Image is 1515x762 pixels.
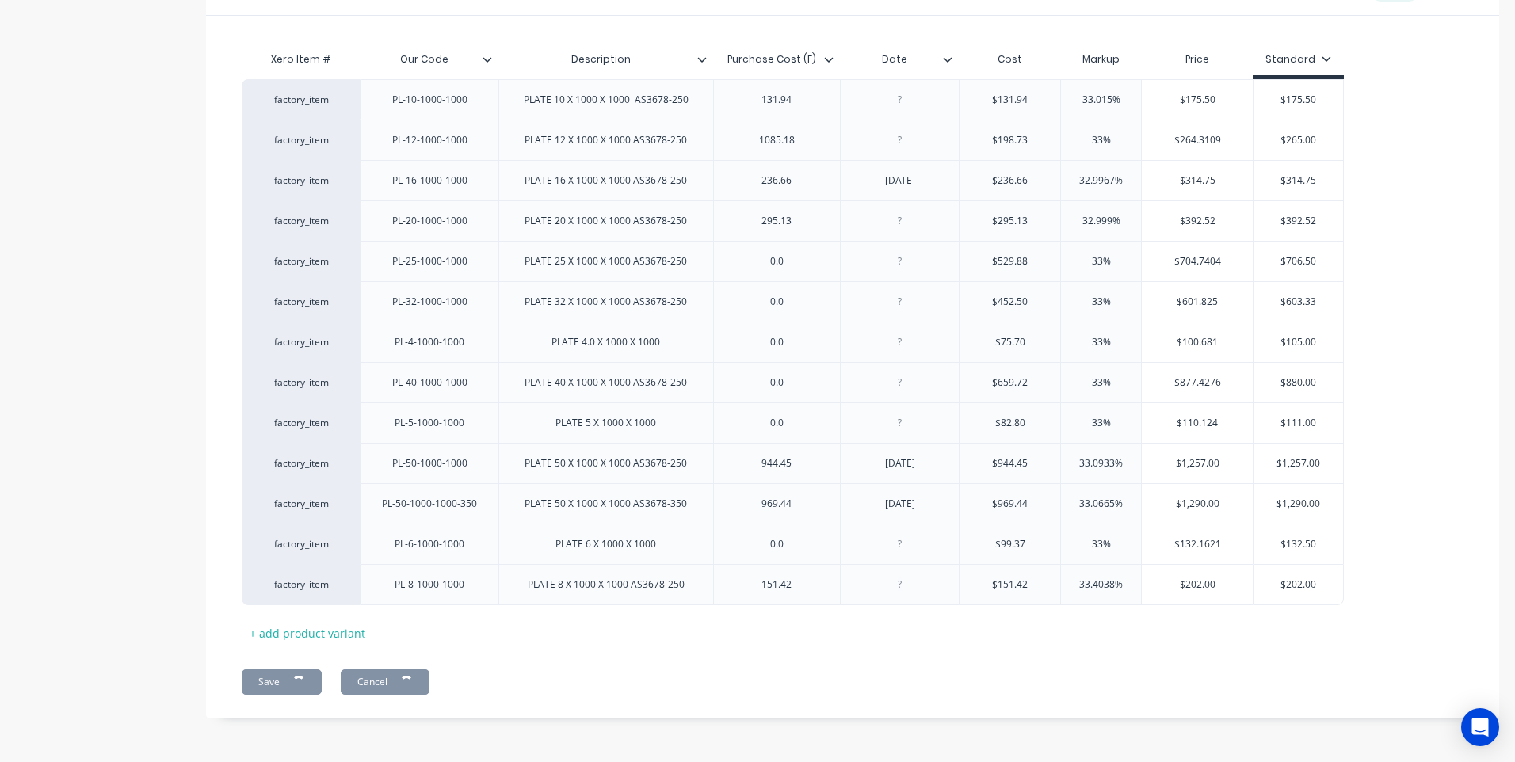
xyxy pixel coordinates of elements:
div: factory_itemPL-20-1000-1000PLATE 20 X 1000 X 1000 AS3678-250295.13$295.1332.999%$392.52$392.52 [242,200,1344,241]
div: Markup [1060,44,1141,75]
div: $392.52 [1142,201,1253,241]
div: factory_item [258,93,345,107]
div: $82.80 [960,403,1060,443]
div: $202.00 [1142,565,1253,604]
div: $131.94 [960,80,1060,120]
div: $132.1621 [1142,524,1253,564]
div: $452.50 [960,282,1060,322]
div: Price [1141,44,1253,75]
div: $132.50 [1254,524,1343,564]
div: PLATE 50 X 1000 X 1000 AS3678-250 [512,453,700,474]
div: $314.75 [1142,161,1253,200]
div: $175.50 [1254,80,1343,120]
div: Date [840,44,959,75]
div: $105.00 [1254,322,1343,362]
div: factory_itemPL-10-1000-1000PLATE 10 X 1000 X 1000 AS3678-250131.94$131.9433.015%$175.50$175.50 [242,79,1344,120]
div: factory_item [258,537,345,551]
div: 33% [1061,282,1141,322]
div: Description [498,40,704,79]
div: $603.33 [1254,282,1343,322]
div: 0.0 [737,251,816,272]
div: factory_itemPL-40-1000-1000PLATE 40 X 1000 X 1000 AS3678-2500.0$659.7233%$877.4276$880.00 [242,362,1344,402]
div: PLATE 16 X 1000 X 1000 AS3678-250 [512,170,700,191]
div: $100.681 [1142,322,1253,362]
div: factory_itemPL-12-1000-1000PLATE 12 X 1000 X 1000 AS3678-2501085.18$198.7333%$264.3109$265.00 [242,120,1344,160]
div: 33% [1061,524,1141,564]
div: 33% [1061,363,1141,402]
div: 33% [1061,403,1141,443]
div: 33% [1061,322,1141,362]
div: 33% [1061,120,1141,160]
div: factory_item [258,416,345,430]
div: PL-32-1000-1000 [380,291,480,312]
div: 33.0665% [1061,484,1141,524]
div: Open Intercom Messenger [1461,708,1499,746]
div: PLATE 20 X 1000 X 1000 AS3678-250 [512,211,700,231]
div: $704.7404 [1142,242,1253,281]
div: Purchase Cost (F) [713,40,831,79]
div: + add product variant [242,621,373,646]
div: PLATE 10 X 1000 X 1000 AS3678-250 [511,90,701,110]
div: PLATE 12 X 1000 X 1000 AS3678-250 [512,130,700,150]
div: factory_item [258,375,345,390]
div: 0.0 [737,534,816,554]
div: $1,290.00 [1254,484,1343,524]
div: Standard [1265,52,1331,67]
div: $392.52 [1254,201,1343,241]
div: $202.00 [1254,565,1343,604]
div: PLATE 4.0 X 1000 X 1000 [539,332,673,352]
div: $236.66 [960,161,1060,200]
div: factory_itemPL-50-1000-1000-350PLATE 50 X 1000 X 1000 AS3678-350969.44[DATE]$969.4433.0665%$1,290... [242,483,1344,524]
div: factory_itemPL-6-1000-1000PLATE 6 X 1000 X 10000.0$99.3733%$132.1621$132.50 [242,524,1344,564]
div: $151.42 [960,565,1060,604]
div: 33% [1061,242,1141,281]
div: 944.45 [737,453,816,474]
div: factory_itemPL-16-1000-1000PLATE 16 X 1000 X 1000 AS3678-250236.66[DATE]$236.6632.9967%$314.75$31... [242,160,1344,200]
div: $75.70 [960,322,1060,362]
div: 33.4038% [1061,565,1141,604]
div: $264.3109 [1142,120,1253,160]
div: factory_item [258,456,345,471]
div: 0.0 [737,291,816,312]
div: 0.0 [737,372,816,393]
div: PL-12-1000-1000 [380,130,480,150]
div: PL-50-1000-1000 [380,453,480,474]
div: $944.45 [960,444,1060,483]
div: factory_item [258,577,345,592]
div: factory_item [258,295,345,309]
div: $265.00 [1254,120,1343,160]
div: PLATE 40 X 1000 X 1000 AS3678-250 [512,372,700,393]
div: factory_item [258,497,345,511]
div: $110.124 [1142,403,1253,443]
div: Purchase Cost (F) [713,44,841,75]
div: $877.4276 [1142,363,1253,402]
div: $99.37 [960,524,1060,564]
div: 0.0 [737,413,816,433]
div: factory_item [258,133,345,147]
div: PL-10-1000-1000 [380,90,480,110]
div: Description [498,44,713,75]
div: PL-20-1000-1000 [380,211,480,231]
div: PLATE 5 X 1000 X 1000 [543,413,669,433]
div: $969.44 [960,484,1060,524]
div: PLATE 25 X 1000 X 1000 AS3678-250 [512,251,700,272]
div: [DATE] [861,493,940,514]
div: $659.72 [960,363,1060,402]
div: 33.015% [1061,80,1141,120]
div: factory_item [258,254,345,269]
div: PLATE 8 X 1000 X 1000 AS3678-250 [515,574,697,595]
div: factory_item [258,173,345,188]
div: PLATE 32 X 1000 X 1000 AS3678-250 [512,291,700,312]
div: Date [840,40,949,79]
div: 131.94 [737,90,816,110]
div: 236.66 [737,170,816,191]
div: $1,257.00 [1142,444,1253,483]
div: [DATE] [861,170,940,191]
div: 151.42 [737,574,816,595]
div: factory_itemPL-32-1000-1000PLATE 32 X 1000 X 1000 AS3678-2500.0$452.5033%$601.825$603.33 [242,281,1344,322]
div: $601.825 [1142,282,1253,322]
div: PL-40-1000-1000 [380,372,480,393]
div: factory_itemPL-8-1000-1000PLATE 8 X 1000 X 1000 AS3678-250151.42$151.4233.4038%$202.00$202.00 [242,564,1344,605]
div: 969.44 [737,493,816,514]
div: PL-8-1000-1000 [382,574,477,595]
